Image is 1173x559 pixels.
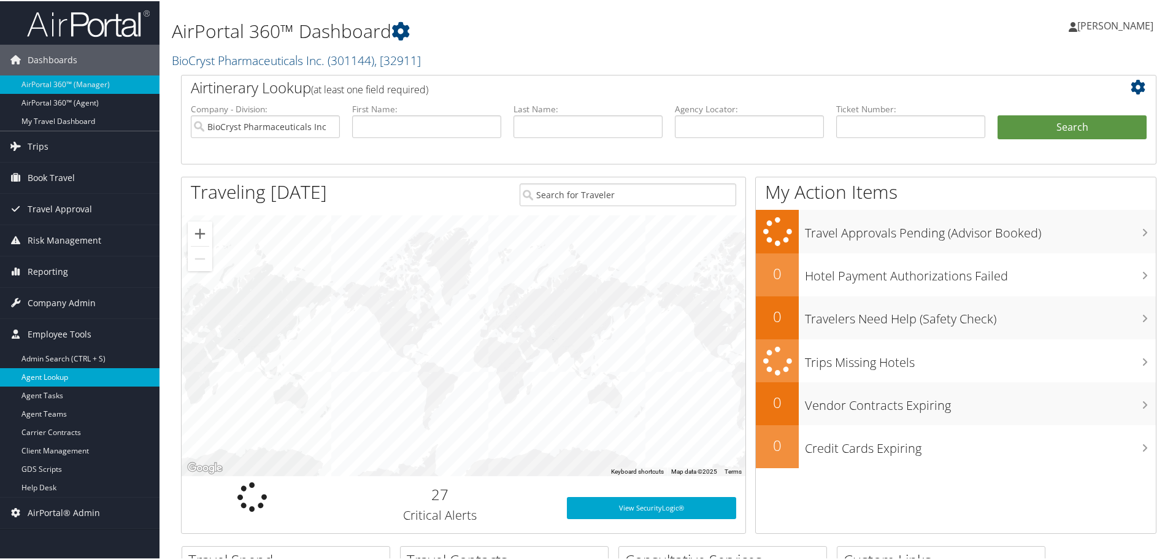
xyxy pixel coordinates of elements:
[185,459,225,475] a: Open this area in Google Maps (opens a new window)
[756,209,1156,252] a: Travel Approvals Pending (Advisor Booked)
[805,347,1156,370] h3: Trips Missing Hotels
[28,161,75,192] span: Book Travel
[611,466,664,475] button: Keyboard shortcuts
[671,467,717,474] span: Map data ©2025
[28,193,92,223] span: Travel Approval
[756,295,1156,338] a: 0Travelers Need Help (Safety Check)
[28,287,96,317] span: Company Admin
[805,303,1156,326] h3: Travelers Need Help (Safety Check)
[28,255,68,286] span: Reporting
[756,338,1156,382] a: Trips Missing Hotels
[513,102,663,114] label: Last Name:
[311,82,428,95] span: (at least one field required)
[756,178,1156,204] h1: My Action Items
[725,467,742,474] a: Terms (opens in new tab)
[28,44,77,74] span: Dashboards
[27,8,150,37] img: airportal-logo.png
[756,434,799,455] h2: 0
[28,318,91,349] span: Employee Tools
[172,17,834,43] h1: AirPortal 360™ Dashboard
[998,114,1147,139] button: Search
[28,224,101,255] span: Risk Management
[188,245,212,270] button: Zoom out
[1069,6,1166,43] a: [PERSON_NAME]
[1077,18,1153,31] span: [PERSON_NAME]
[172,51,421,67] a: BioCryst Pharmaceuticals Inc.
[675,102,824,114] label: Agency Locator:
[520,182,736,205] input: Search for Traveler
[756,305,799,326] h2: 0
[836,102,985,114] label: Ticket Number:
[805,390,1156,413] h3: Vendor Contracts Expiring
[567,496,736,518] a: View SecurityLogic®
[332,483,548,504] h2: 27
[756,391,799,412] h2: 0
[191,178,327,204] h1: Traveling [DATE]
[756,252,1156,295] a: 0Hotel Payment Authorizations Failed
[352,102,501,114] label: First Name:
[805,433,1156,456] h3: Credit Cards Expiring
[188,220,212,245] button: Zoom in
[374,51,421,67] span: , [ 32911 ]
[28,130,48,161] span: Trips
[756,424,1156,467] a: 0Credit Cards Expiring
[191,102,340,114] label: Company - Division:
[805,260,1156,283] h3: Hotel Payment Authorizations Failed
[328,51,374,67] span: ( 301144 )
[28,496,100,527] span: AirPortal® Admin
[756,381,1156,424] a: 0Vendor Contracts Expiring
[191,76,1066,97] h2: Airtinerary Lookup
[332,506,548,523] h3: Critical Alerts
[756,262,799,283] h2: 0
[805,217,1156,241] h3: Travel Approvals Pending (Advisor Booked)
[185,459,225,475] img: Google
